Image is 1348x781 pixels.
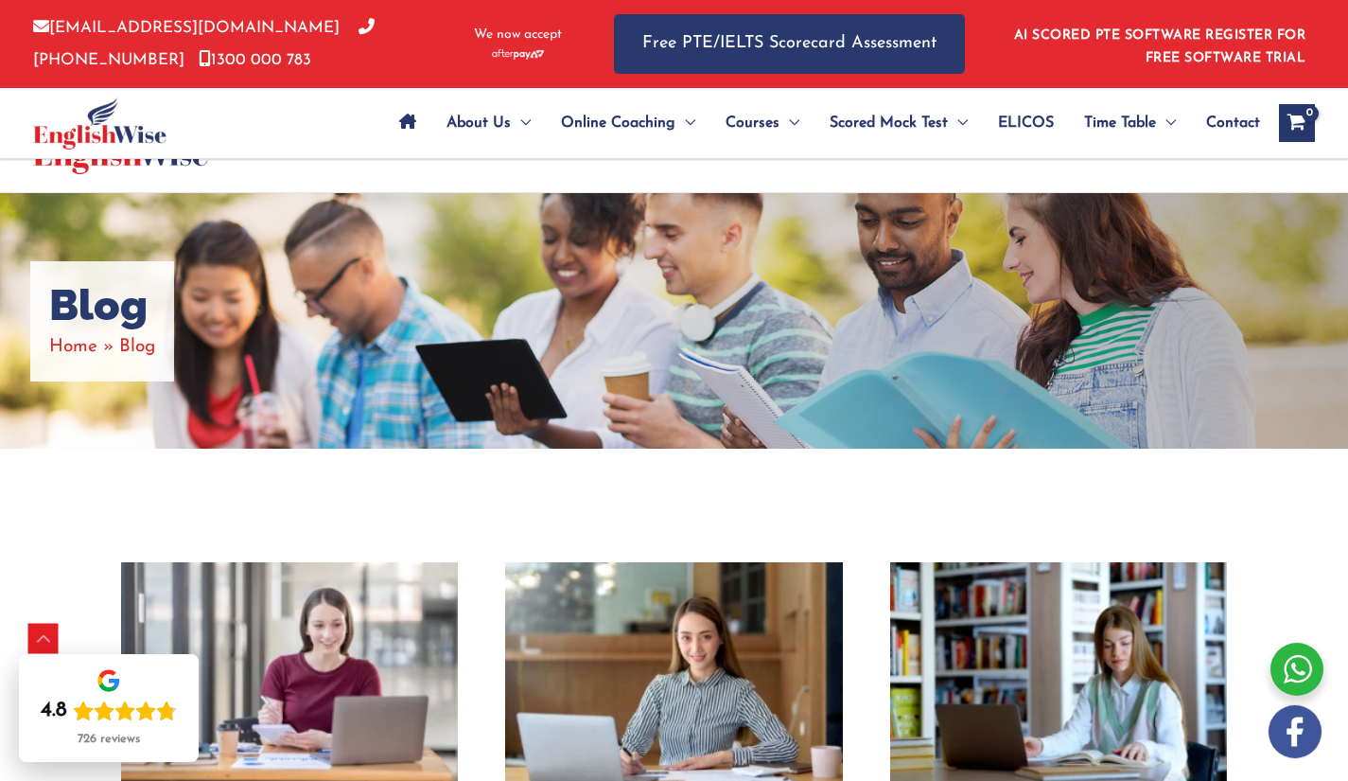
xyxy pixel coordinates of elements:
[384,90,1260,156] nav: Site Navigation: Main Menu
[1069,90,1191,156] a: Time TableMenu Toggle
[41,698,67,724] div: 4.8
[546,90,710,156] a: Online CoachingMenu Toggle
[814,90,983,156] a: Scored Mock TestMenu Toggle
[492,49,544,60] img: Afterpay-Logo
[1084,90,1156,156] span: Time Table
[675,90,695,156] span: Menu Toggle
[78,732,140,747] div: 726 reviews
[1191,90,1260,156] a: Contact
[474,26,562,44] span: We now accept
[431,90,546,156] a: About UsMenu Toggle
[779,90,799,156] span: Menu Toggle
[49,338,97,356] a: Home
[1014,28,1306,65] a: AI SCORED PTE SOFTWARE REGISTER FOR FREE SOFTWARE TRIAL
[983,90,1069,156] a: ELICOS
[1279,104,1315,142] a: View Shopping Cart, empty
[199,52,311,68] a: 1300 000 783
[119,338,155,356] span: Blog
[561,90,675,156] span: Online Coaching
[948,90,968,156] span: Menu Toggle
[1206,90,1260,156] span: Contact
[1156,90,1176,156] span: Menu Toggle
[830,90,948,156] span: Scored Mock Test
[726,90,779,156] span: Courses
[998,90,1054,156] span: ELICOS
[41,698,177,724] div: Rating: 4.8 out of 5
[33,98,166,150] img: cropped-ew-logo
[1269,705,1322,758] img: white-facebook.png
[710,90,814,156] a: CoursesMenu Toggle
[446,90,511,156] span: About Us
[33,20,340,36] a: [EMAIL_ADDRESS][DOMAIN_NAME]
[614,14,965,74] a: Free PTE/IELTS Scorecard Assessment
[1003,13,1315,75] aside: Header Widget 1
[49,331,155,363] nav: Breadcrumbs
[33,20,375,67] a: [PHONE_NUMBER]
[49,280,155,331] h1: Blog
[511,90,531,156] span: Menu Toggle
